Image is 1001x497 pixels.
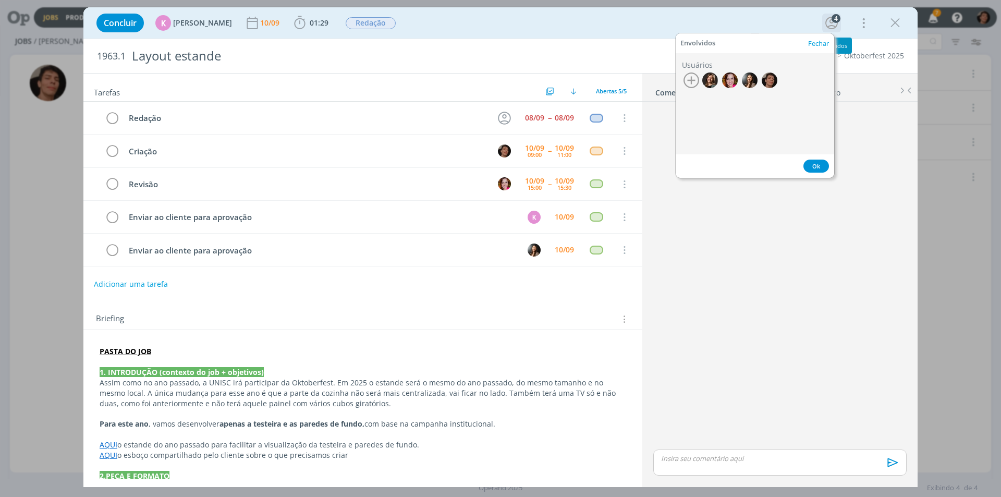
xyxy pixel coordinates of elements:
p: , vamos desenvolver com base na campanha institucional. [100,419,626,429]
button: Adicionar uma tarefa [93,275,168,294]
p: Assim como no ano passado, a UNISC irá participar da Oktoberfest. Em 2025 o estande será o mesmo ... [100,378,626,409]
div: 4 [832,14,840,23]
div: 10/09 [555,246,574,253]
div: Envolvidos [680,39,715,47]
div: 10/09 [555,213,574,221]
div: Enviar ao cliente para aprovação [124,211,518,224]
strong: 1. INTRODUÇÃO (contexto do job + objetivos) [100,367,264,377]
span: -- [548,114,551,122]
button: B [496,176,512,192]
span: [PERSON_NAME] [173,19,232,27]
span: -- [548,147,551,154]
span: 1963.1 [97,51,126,62]
strong: apenas a testeira e as paredes de fundo, [219,419,364,429]
p: o esboço compartilhado pelo cliente sobre o que precisamos criar [100,450,626,460]
a: Comentários [655,83,702,98]
span: 01:29 [310,18,328,28]
div: 10/09 [555,144,574,152]
div: Redação [124,112,488,125]
a: Oktoberfest 2025 [844,51,904,60]
div: Revisão [124,178,488,191]
span: Briefing [96,312,124,326]
a: AQUI [100,440,117,450]
div: 08/09 [555,114,574,122]
div: dialog [83,7,918,487]
img: B [498,177,511,190]
span: -- [548,180,551,188]
div: 09:00 [528,152,542,157]
div: 10/09 [525,144,544,152]
button: P [496,143,512,159]
img: B [528,244,541,257]
strong: Para este ano [100,419,149,429]
button: 01:29 [291,15,331,31]
div: 15:00 [528,185,542,190]
button: K[PERSON_NAME] [155,15,232,31]
div: 15:30 [557,185,571,190]
span: Abertas 5/5 [596,87,627,95]
div: K [528,211,541,224]
button: Redação [345,17,396,30]
button: Concluir [96,14,144,32]
strong: 2.PEÇA E FORMATO [100,471,169,481]
img: P [762,72,777,88]
button: 4 [823,15,840,31]
div: 11:00 [557,152,571,157]
p: o estande do ano passado para facilitar a visualização da testeira e paredes de fundo. [100,440,626,450]
div: Enviar ao cliente para aprovação [124,244,518,257]
div: 10/09 [555,177,574,185]
div: 08/09 [525,114,544,122]
div: Criação [124,145,488,158]
button: B [526,242,542,258]
a: AQUI [100,450,117,460]
span: Tarefas [94,85,120,98]
img: P [498,144,511,157]
img: arrow-down.svg [570,88,577,94]
div: Usuários [682,59,826,70]
button: Ok [803,160,829,173]
span: Redação [346,17,396,29]
button: Fechar [808,40,829,47]
a: PASTA DO JOB [100,346,151,356]
button: K [526,209,542,225]
div: Layout estande [128,43,564,69]
img: L [702,72,718,88]
div: 10/09 [260,19,282,27]
span: Concluir [104,19,137,27]
img: B [742,72,758,88]
div: 10/09 [525,177,544,185]
img: B [722,72,738,88]
div: K [155,15,171,31]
